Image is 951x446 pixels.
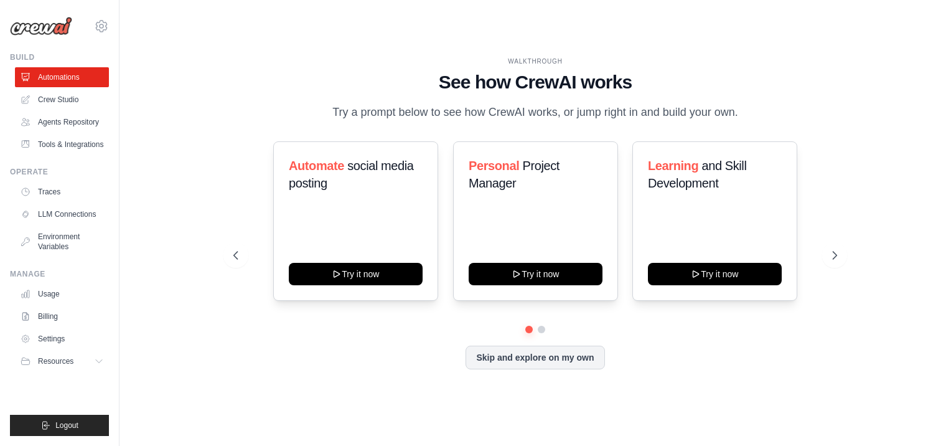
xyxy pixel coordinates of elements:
[15,204,109,224] a: LLM Connections
[469,263,602,285] button: Try it now
[10,269,109,279] div: Manage
[15,227,109,257] a: Environment Variables
[15,351,109,371] button: Resources
[55,420,78,430] span: Logout
[15,306,109,326] a: Billing
[15,135,109,154] a: Tools & Integrations
[648,263,782,285] button: Try it now
[15,67,109,87] a: Automations
[15,112,109,132] a: Agents Repository
[648,159,698,173] span: Learning
[469,159,519,173] span: Personal
[10,17,72,36] img: Logo
[289,263,423,285] button: Try it now
[38,356,73,366] span: Resources
[233,71,837,93] h1: See how CrewAI works
[15,284,109,304] a: Usage
[15,329,109,349] a: Settings
[326,103,744,121] p: Try a prompt below to see how CrewAI works, or jump right in and build your own.
[466,346,604,369] button: Skip and explore on my own
[10,52,109,62] div: Build
[15,90,109,110] a: Crew Studio
[289,159,344,173] span: Automate
[233,57,837,66] div: WALKTHROUGH
[10,167,109,177] div: Operate
[15,182,109,202] a: Traces
[289,159,414,190] span: social media posting
[469,159,560,190] span: Project Manager
[10,415,109,436] button: Logout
